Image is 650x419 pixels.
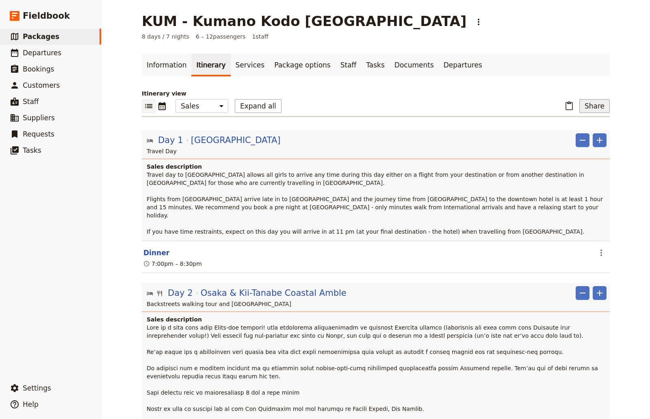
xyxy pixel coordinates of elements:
[23,400,39,408] span: Help
[142,54,191,76] a: Information
[231,54,270,76] a: Services
[562,99,576,113] button: Paste itinerary item
[252,33,268,41] span: 1 staff
[158,134,183,146] span: Day 1
[23,65,54,73] span: Bookings
[168,287,193,299] span: Day 2
[23,33,59,41] span: Packages
[201,287,347,299] span: Osaka & Kii-Tanabe Coastal Amble
[594,246,608,260] button: Actions
[23,130,54,138] span: Requests
[143,260,202,268] div: 7:00pm – 8:30pm
[23,10,70,22] span: Fieldbook
[142,13,467,29] h1: KUM - Kumano Kodo [GEOGRAPHIC_DATA]
[269,54,335,76] a: Package options
[13,21,19,28] img: website_grey.svg
[361,54,390,76] a: Tasks
[336,54,362,76] a: Staff
[13,13,19,20] img: logo_orange.svg
[81,49,87,55] img: tab_keywords_by_traffic_grey.svg
[147,172,605,235] span: Travel day to [GEOGRAPHIC_DATA] allows all girls to arrive any time during this day either on a f...
[196,33,246,41] span: 6 – 12 passengers
[23,384,51,392] span: Settings
[191,54,230,76] a: Itinerary
[142,89,610,98] p: Itinerary view
[147,134,280,146] button: Edit day information
[235,99,282,113] button: Expand all
[23,13,40,20] div: v 4.0.25
[147,300,607,308] p: Backstreets walking tour and [GEOGRAPHIC_DATA]
[472,15,485,29] button: Actions
[576,286,589,300] button: Remove
[23,114,55,122] span: Suppliers
[579,99,610,113] button: Share
[21,21,89,28] div: Domain: [DOMAIN_NAME]
[142,33,189,41] span: 8 days / 7 nights
[191,134,281,146] span: [GEOGRAPHIC_DATA]
[593,286,607,300] button: Add
[31,50,73,55] div: Domain Overview
[147,287,347,299] button: Edit day information
[90,50,137,55] div: Keywords by Traffic
[23,49,61,57] span: Departures
[23,146,41,154] span: Tasks
[23,81,60,89] span: Customers
[390,54,439,76] a: Documents
[147,315,607,323] h4: Sales description
[142,99,156,113] button: List view
[576,133,589,147] button: Remove
[22,49,28,55] img: tab_domain_overview_orange.svg
[23,98,39,106] span: Staff
[593,133,607,147] button: Add
[147,147,607,155] p: Travel Day
[156,99,169,113] button: Calendar view
[143,248,169,258] button: Edit this itinerary item
[147,163,607,171] h4: Sales description
[439,54,487,76] a: Departures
